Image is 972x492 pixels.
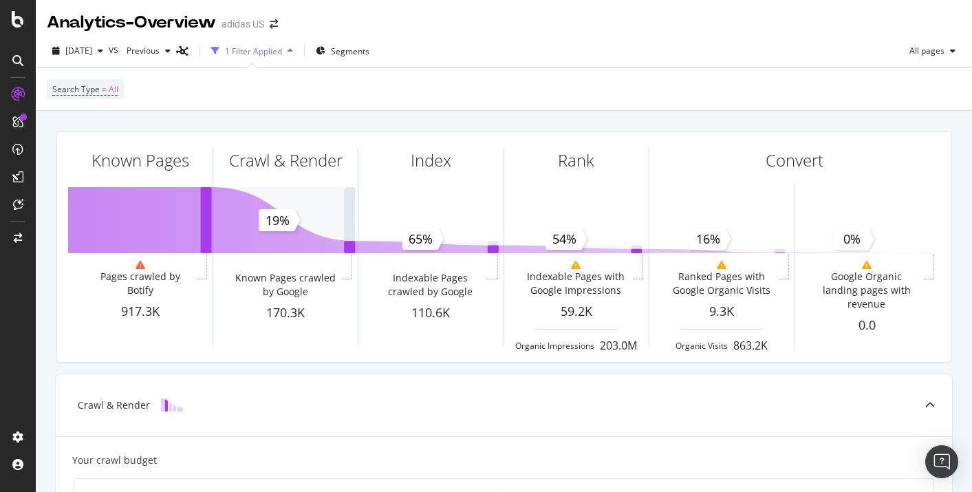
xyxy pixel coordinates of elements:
[78,398,150,412] div: Crawl & Render
[904,40,961,62] button: All pages
[121,45,160,56] span: Previous
[161,398,183,411] img: block-icon
[68,303,213,321] div: 917.3K
[231,271,339,299] div: Known Pages crawled by Google
[229,149,343,172] div: Crawl & Render
[600,338,637,354] div: 203.0M
[206,40,299,62] button: 1 Filter Applied
[904,45,944,56] span: All pages
[121,40,176,62] button: Previous
[558,149,594,172] div: Rank
[411,149,451,172] div: Index
[376,271,484,299] div: Indexable Pages crawled by Google
[515,340,594,352] div: Organic Impressions
[47,40,109,62] button: [DATE]
[222,17,264,31] div: adidas US
[86,270,194,297] div: Pages crawled by Botify
[109,80,118,99] span: All
[213,304,358,322] div: 170.3K
[47,11,216,34] div: Analytics - Overview
[270,19,278,29] div: arrow-right-arrow-left
[72,453,157,467] div: Your crawl budget
[522,270,630,297] div: Indexable Pages with Google Impressions
[91,149,189,172] div: Known Pages
[504,303,649,321] div: 59.2K
[925,445,958,478] div: Open Intercom Messenger
[102,83,107,95] span: =
[52,83,100,95] span: Search Type
[358,304,503,322] div: 110.6K
[310,40,375,62] button: Segments
[65,45,92,56] span: 2025 Sep. 30th
[109,43,121,56] span: vs
[331,45,369,57] span: Segments
[225,45,282,57] div: 1 Filter Applied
